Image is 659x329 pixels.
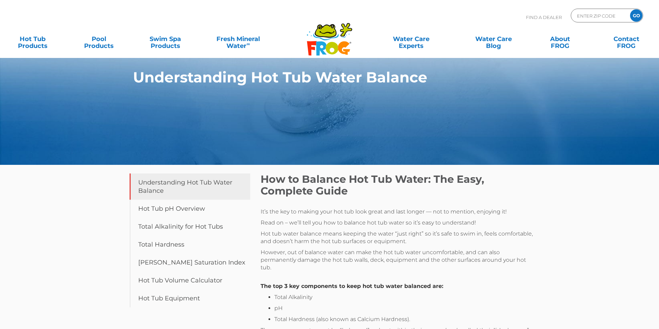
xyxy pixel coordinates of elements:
input: GO [630,9,642,22]
a: Total Alkalinity for Hot Tubs [130,218,250,236]
a: Hot Tub Equipment [130,289,250,307]
a: Water CareBlog [468,32,519,46]
p: It’s the key to making your hot tub look great and last longer — not to mention, enjoying it! [261,208,536,216]
a: ContactFROG [600,32,652,46]
a: Understanding Hot Tub Water Balance [130,173,250,200]
p: Hot tub water balance means keeping the water “just right” so it’s safe to swim in, feels comfort... [261,230,536,245]
li: Total Alkalinity [274,293,536,301]
a: Swim SpaProducts [140,32,191,46]
a: Total Hardness [130,236,250,253]
a: Hot Tub Volume Calculator [130,271,250,289]
p: Read on – we’ll tell you how to balance hot tub water so it’s easy to understand! [261,219,536,227]
a: Hot TubProducts [7,32,59,46]
a: Hot Tub pH Overview [130,200,250,218]
sup: ∞ [246,41,250,47]
img: Frog Products Logo [303,14,356,56]
a: [PERSON_NAME] Saturation Index [130,253,250,271]
p: However, out of balance water can make the hot tub water uncomfortable, and can also permanently ... [261,249,536,271]
p: Find A Dealer [526,9,562,26]
a: Water CareExperts [369,32,453,46]
a: Fresh MineralWater∞ [206,32,271,46]
li: pH [274,305,536,312]
h1: How to Balance Hot Tub Water: The Easy, Complete Guide [261,173,536,197]
a: AboutFROG [534,32,586,46]
h1: Understanding Hot Tub Water Balance [133,69,495,86]
li: Total Hardness (also known as Calcium Hardness). [274,316,536,323]
a: PoolProducts [73,32,125,46]
strong: The top 3 key components to keep hot tub water balanced are: [261,283,443,289]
